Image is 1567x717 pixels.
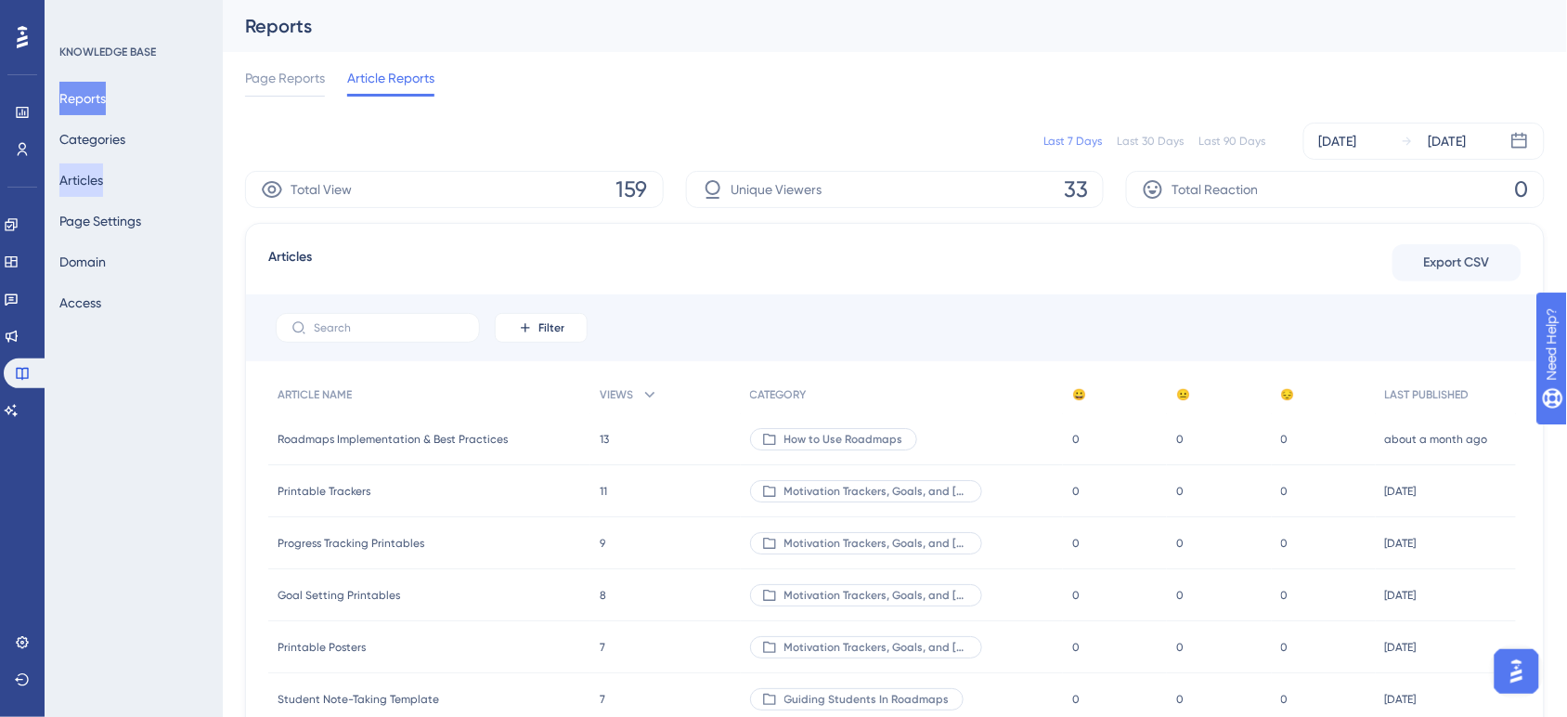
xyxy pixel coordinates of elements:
span: Guiding Students In Roadmaps [784,692,950,707]
span: 😀 [1072,387,1086,402]
input: Search [314,321,464,334]
span: Progress Tracking Printables [278,536,424,551]
button: Reports [59,82,106,115]
button: Export CSV [1392,244,1522,281]
span: ARTICLE NAME [278,387,352,402]
time: about a month ago [1385,433,1488,446]
span: 9 [600,536,605,551]
div: [DATE] [1429,130,1467,152]
time: [DATE] [1385,537,1417,550]
span: 0 [1176,692,1184,707]
span: Goal Setting Printables [278,588,400,603]
span: 0 [1281,588,1289,603]
span: 0 [1176,640,1184,655]
button: Categories [59,123,125,156]
span: 0 [1281,432,1289,447]
span: 0 [1072,484,1080,499]
span: 0 [1176,588,1184,603]
span: 0 [1176,536,1184,551]
span: Motivation Trackers, Goals, and [PERSON_NAME] [784,588,968,603]
div: Last 30 Days [1118,134,1185,149]
div: [DATE] [1319,130,1357,152]
span: Total Reaction [1172,178,1258,201]
span: 7 [600,692,605,707]
span: 0 [1072,588,1080,603]
span: Export CSV [1424,252,1490,274]
span: VIEWS [600,387,633,402]
span: Motivation Trackers, Goals, and [PERSON_NAME] [784,536,968,551]
span: 0 [1072,640,1080,655]
span: How to Use Roadmaps [784,432,903,447]
time: [DATE] [1385,693,1417,706]
span: 0 [1281,640,1289,655]
span: Page Reports [245,67,325,89]
span: 0 [1281,536,1289,551]
button: Page Settings [59,204,141,238]
span: LAST PUBLISHED [1385,387,1470,402]
button: Articles [59,163,103,197]
div: KNOWLEDGE BASE [59,45,156,59]
span: CATEGORY [750,387,807,402]
span: Roadmaps Implementation & Best Practices [278,432,508,447]
span: 0 [1515,175,1529,204]
time: [DATE] [1385,589,1417,602]
span: Need Help? [44,5,116,27]
span: Filter [538,320,564,335]
span: 0 [1281,692,1289,707]
span: 0 [1072,432,1080,447]
span: 13 [600,432,609,447]
span: Student Note-Taking Template [278,692,439,707]
div: Last 90 Days [1199,134,1266,149]
div: Reports [245,13,1498,39]
span: Printable Trackers [278,484,370,499]
span: 0 [1176,432,1184,447]
span: 0 [1176,484,1184,499]
time: [DATE] [1385,641,1417,654]
iframe: UserGuiding AI Assistant Launcher [1489,644,1545,699]
span: 159 [616,175,648,204]
span: 0 [1072,536,1080,551]
span: 0 [1281,484,1289,499]
span: Motivation Trackers, Goals, and [PERSON_NAME] [784,484,968,499]
span: 😐 [1176,387,1190,402]
span: 8 [600,588,606,603]
span: Article Reports [347,67,434,89]
span: Articles [268,246,312,280]
span: 11 [600,484,607,499]
button: Domain [59,245,106,279]
span: 7 [600,640,605,655]
span: 33 [1064,175,1088,204]
div: Last 7 Days [1043,134,1103,149]
span: Total View [291,178,352,201]
span: Unique Viewers [732,178,822,201]
span: Printable Posters [278,640,366,655]
span: 0 [1072,692,1080,707]
button: Access [59,286,101,319]
span: 😔 [1281,387,1295,402]
time: [DATE] [1385,485,1417,498]
button: Filter [495,313,588,343]
span: Motivation Trackers, Goals, and [PERSON_NAME] [784,640,968,655]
